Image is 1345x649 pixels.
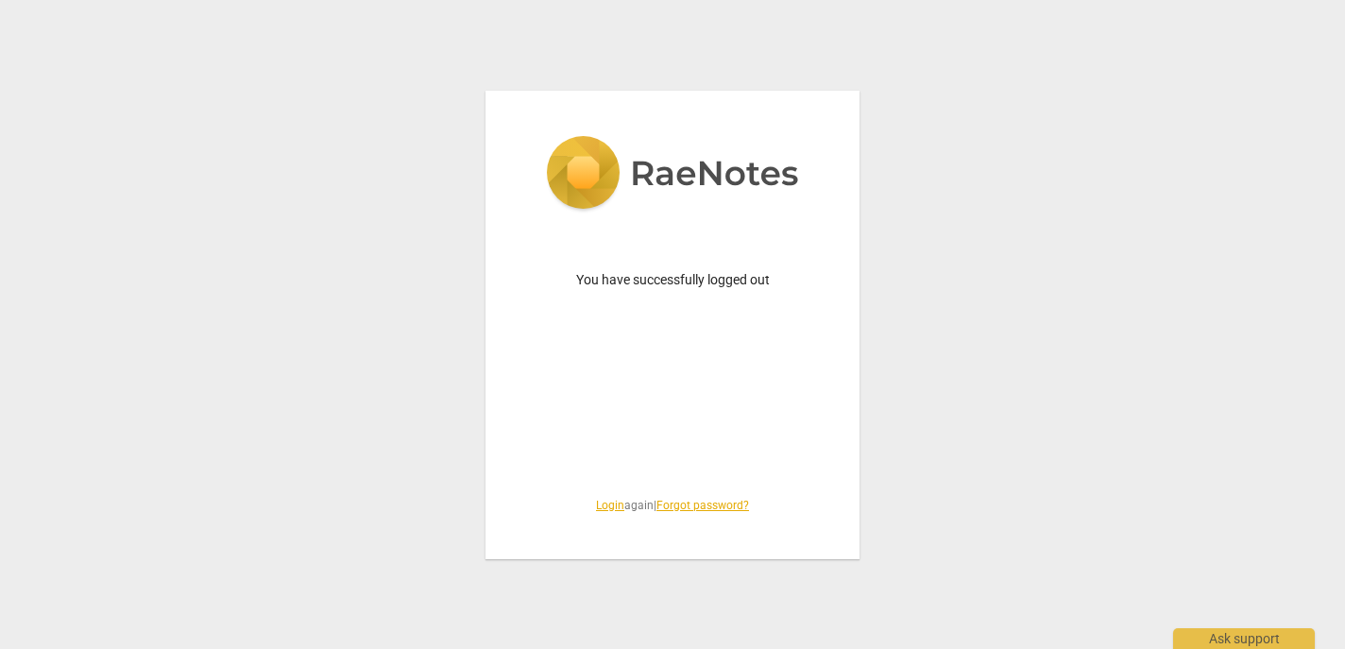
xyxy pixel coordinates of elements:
[531,270,814,290] p: You have successfully logged out
[546,136,799,213] img: 5ac2273c67554f335776073100b6d88f.svg
[656,499,749,512] a: Forgot password?
[531,498,814,514] span: again |
[1173,628,1315,649] div: Ask support
[596,499,624,512] a: Login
